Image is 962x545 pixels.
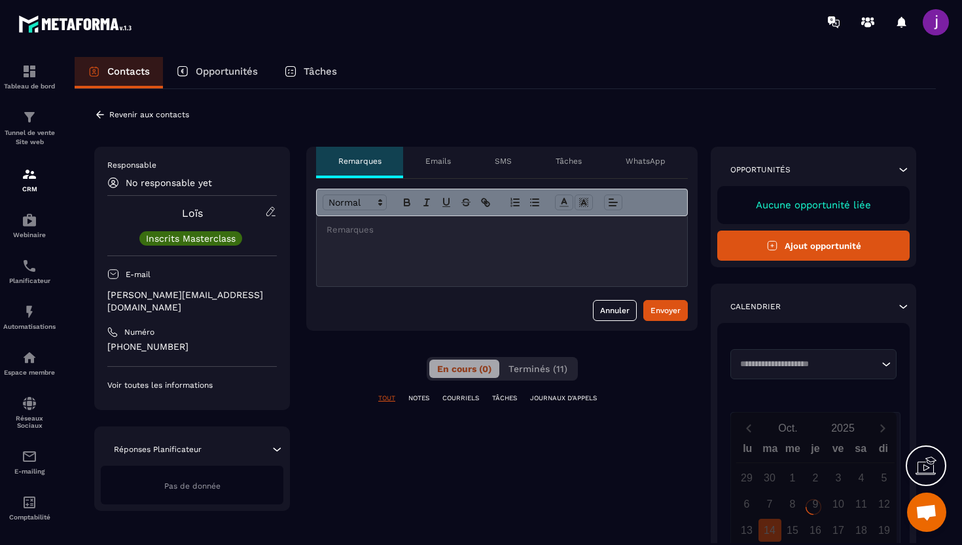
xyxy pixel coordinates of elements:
[492,394,517,403] p: TÂCHES
[425,156,451,166] p: Emails
[3,439,56,485] a: emailemailE-mailing
[114,444,202,455] p: Réponses Planificateur
[3,248,56,294] a: schedulerschedulerPlanificateur
[107,160,277,170] p: Responsable
[22,350,37,366] img: automations
[907,493,946,532] div: Ouvrir le chat
[626,156,666,166] p: WhatsApp
[75,57,163,88] a: Contacts
[182,207,203,219] a: Loïs
[22,109,37,125] img: formation
[556,156,582,166] p: Tâches
[730,349,897,379] div: Search for option
[3,100,56,157] a: formationformationTunnel de vente Site web
[22,212,37,228] img: automations
[3,128,56,147] p: Tunnel de vente Site web
[3,157,56,202] a: formationformationCRM
[3,386,56,439] a: social-networksocial-networkRéseaux Sociaux
[163,57,271,88] a: Opportunités
[126,178,212,188] p: No responsable yet
[437,364,491,374] span: En cours (0)
[650,304,681,317] div: Envoyer
[3,369,56,376] p: Espace membre
[107,289,277,314] p: [PERSON_NAME][EMAIL_ADDRESS][DOMAIN_NAME]
[18,12,136,36] img: logo
[736,358,878,371] input: Search for option
[730,199,897,211] p: Aucune opportunité liée
[593,300,637,321] button: Annuler
[495,156,512,166] p: SMS
[107,380,277,390] p: Voir toutes les informations
[3,323,56,330] p: Automatisations
[22,64,37,79] img: formation
[146,234,236,243] p: Inscrits Masterclass
[124,327,154,337] p: Numéro
[408,394,429,403] p: NOTES
[429,360,499,378] button: En cours (0)
[3,202,56,248] a: automationsautomationsWebinaire
[3,415,56,429] p: Réseaux Sociaux
[22,495,37,510] img: accountant
[3,277,56,284] p: Planificateur
[442,394,479,403] p: COURRIELS
[3,231,56,238] p: Webinaire
[717,231,910,261] button: Ajout opportunité
[730,301,781,312] p: Calendrier
[126,269,151,280] p: E-mail
[3,54,56,100] a: formationformationTableau de bord
[378,394,395,403] p: TOUT
[3,485,56,531] a: accountantaccountantComptabilité
[3,514,56,521] p: Comptabilité
[643,300,688,321] button: Envoyer
[3,468,56,475] p: E-mailing
[501,360,575,378] button: Terminés (11)
[22,304,37,320] img: automations
[164,481,221,491] span: Pas de donnée
[22,258,37,274] img: scheduler
[22,449,37,464] img: email
[530,394,597,403] p: JOURNAUX D'APPELS
[22,166,37,182] img: formation
[3,185,56,193] p: CRM
[304,66,337,77] p: Tâches
[196,66,258,77] p: Opportunités
[22,396,37,411] img: social-network
[730,164,791,175] p: Opportunités
[3,83,56,90] p: Tableau de bord
[109,110,189,119] p: Revenir aux contacts
[107,341,277,353] p: [PHONE_NUMBER]
[3,294,56,340] a: automationsautomationsAutomatisations
[508,364,567,374] span: Terminés (11)
[271,57,350,88] a: Tâches
[338,156,382,166] p: Remarques
[107,66,150,77] p: Contacts
[3,340,56,386] a: automationsautomationsEspace membre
